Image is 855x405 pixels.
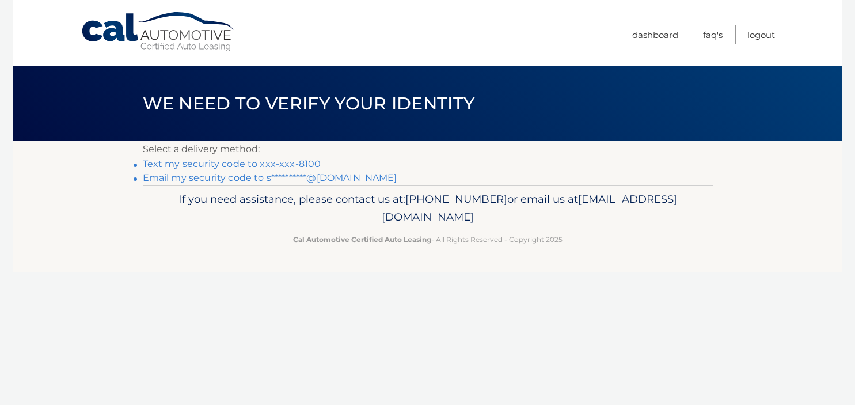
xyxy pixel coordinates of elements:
a: Cal Automotive [81,12,236,52]
a: FAQ's [703,25,723,44]
a: Text my security code to xxx-xxx-8100 [143,158,321,169]
p: If you need assistance, please contact us at: or email us at [150,190,705,227]
strong: Cal Automotive Certified Auto Leasing [293,235,431,244]
p: - All Rights Reserved - Copyright 2025 [150,233,705,245]
span: [PHONE_NUMBER] [405,192,507,206]
a: Email my security code to s**********@[DOMAIN_NAME] [143,172,397,183]
a: Dashboard [632,25,678,44]
span: We need to verify your identity [143,93,475,114]
a: Logout [747,25,775,44]
p: Select a delivery method: [143,141,713,157]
